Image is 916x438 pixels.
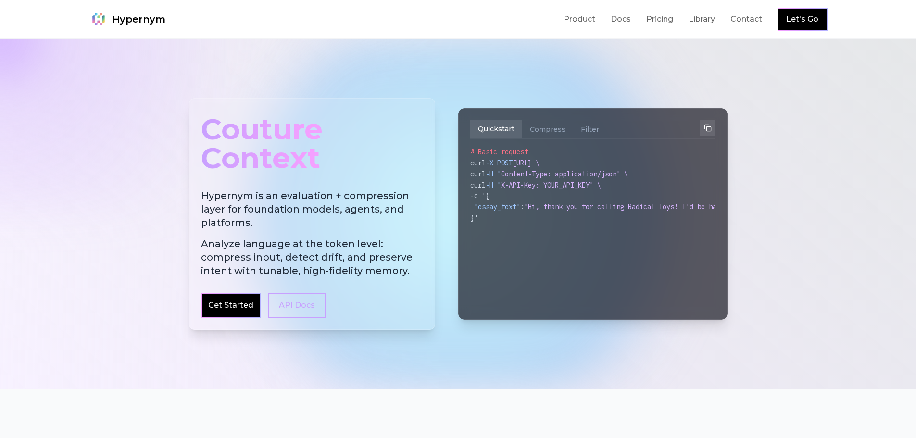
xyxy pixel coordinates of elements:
[564,13,595,25] a: Product
[201,110,423,177] div: Couture Context
[501,170,628,178] span: Content-Type: application/json" \
[201,237,423,277] span: Analyze language at the token level: compress input, detect drift, and preserve intent with tunab...
[486,170,501,178] span: -H "
[201,189,423,277] h2: Hypernym is an evaluation + compression layer for foundation models, agents, and platforms.
[573,120,607,138] button: Filter
[486,159,513,167] span: -X POST
[501,181,601,189] span: X-API-Key: YOUR_API_KEY" \
[470,181,486,189] span: curl
[689,13,715,25] a: Library
[470,120,522,138] button: Quickstart
[524,202,905,211] span: "Hi, thank you for calling Radical Toys! I'd be happy to help with your shipping or returns issue."
[89,10,108,29] img: Hypernym Logo
[470,148,528,156] span: # Basic request
[89,10,165,29] a: Hypernym
[611,13,631,25] a: Docs
[474,202,520,211] span: "essay_text"
[513,159,540,167] span: [URL] \
[268,293,326,318] a: API Docs
[470,191,489,200] span: -d '{
[700,120,715,136] button: Copy to clipboard
[470,159,486,167] span: curl
[730,13,762,25] a: Contact
[522,120,573,138] button: Compress
[470,213,478,222] span: }'
[470,170,486,178] span: curl
[520,202,524,211] span: :
[786,13,818,25] a: Let's Go
[486,181,501,189] span: -H "
[208,300,253,311] a: Get Started
[646,13,673,25] a: Pricing
[112,13,165,26] span: Hypernym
